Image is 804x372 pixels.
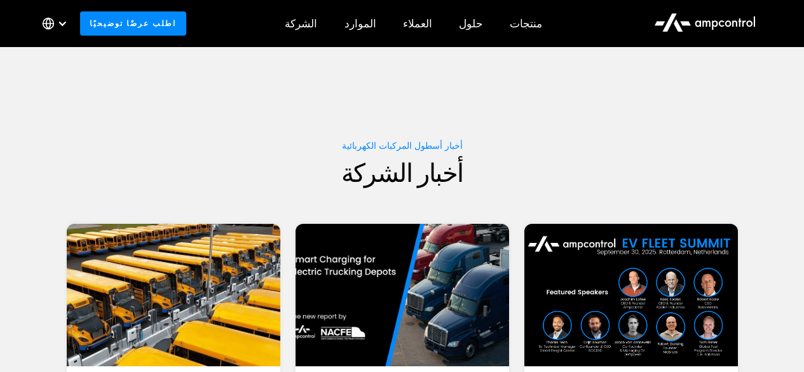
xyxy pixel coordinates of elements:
[459,17,483,31] div: حلول
[510,17,542,31] div: منتجات
[403,17,432,31] div: العملاء
[344,17,376,31] div: الموارد
[80,11,186,35] a: اطلب عرضًا توضيحيًا
[285,17,317,31] div: الشركة
[341,158,463,188] h1: أخبار الشركة
[342,139,463,153] div: أخبار أسطول المركبات الكهربائية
